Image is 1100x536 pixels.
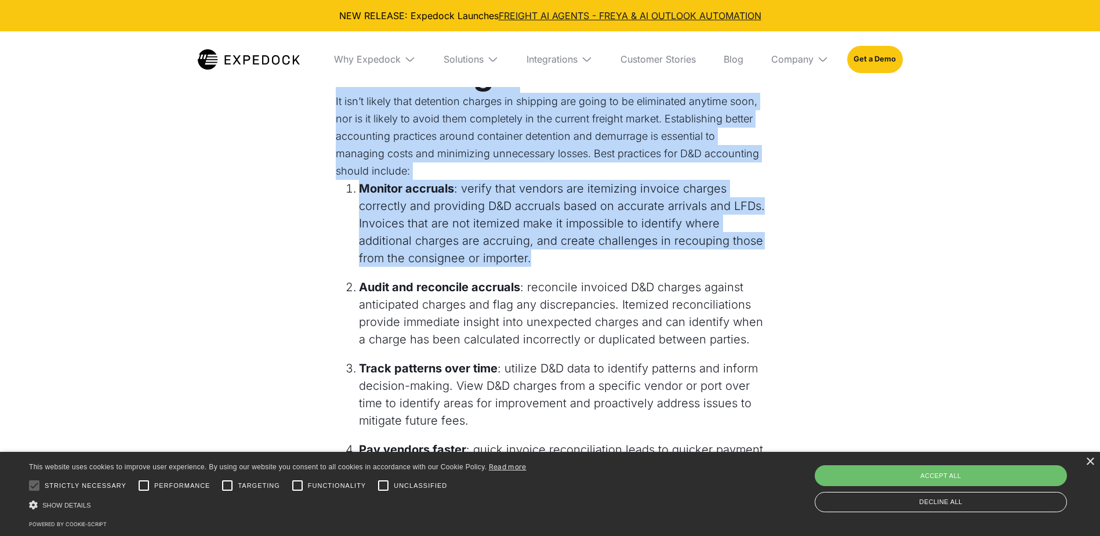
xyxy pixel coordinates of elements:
span: Unclassified [394,481,447,491]
strong: Track patterns over time [359,361,498,375]
strong: Monitor accruals [359,182,454,195]
div: Show details [29,499,527,511]
div: Why Expedock [334,53,401,65]
div: Why Expedock [325,31,425,87]
a: Get a Demo [847,46,902,73]
p: It isn’t likely that detention charges in shipping are going to be eliminated anytime soon, nor i... [336,93,765,180]
div: Solutions [444,53,484,65]
span: Functionality [308,481,366,491]
div: Accept all [815,465,1067,486]
div: Solutions [434,31,508,87]
li: : reconcile invoiced D&D charges against anticipated charges and flag any discrepancies. Itemized... [359,278,765,348]
iframe: Chat Widget [907,411,1100,536]
a: Read more [489,462,527,471]
span: This website uses cookies to improve user experience. By using our website you consent to all coo... [29,463,487,471]
span: Show details [42,502,91,509]
div: Decline all [815,492,1067,512]
a: Customer Stories [611,31,705,87]
li: : verify that vendors are itemizing invoice charges correctly and providing D&D accruals based on... [359,180,765,267]
div: Integrations [527,53,578,65]
div: Company [762,31,838,87]
li: : utilize D&D data to identify patterns and inform decision-making. View D&D charges from a speci... [359,360,765,429]
div: Integrations [517,31,602,87]
strong: Audit and reconcile accruals [359,280,520,294]
a: Blog [714,31,753,87]
a: FREIGHT AI AGENTS - FREYA & AI OUTLOOK AUTOMATION [499,10,761,21]
span: Strictly necessary [45,481,126,491]
li: : quick invoice reconciliation leads to quicker payment to vendors and logistics providers. Freig... [359,441,765,510]
a: Powered by cookie-script [29,521,107,527]
div: NEW RELEASE: Expedock Launches [9,9,1091,22]
span: Performance [154,481,210,491]
span: Targeting [238,481,279,491]
strong: Pay vendors faster [359,443,466,457]
div: Company [771,53,814,65]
